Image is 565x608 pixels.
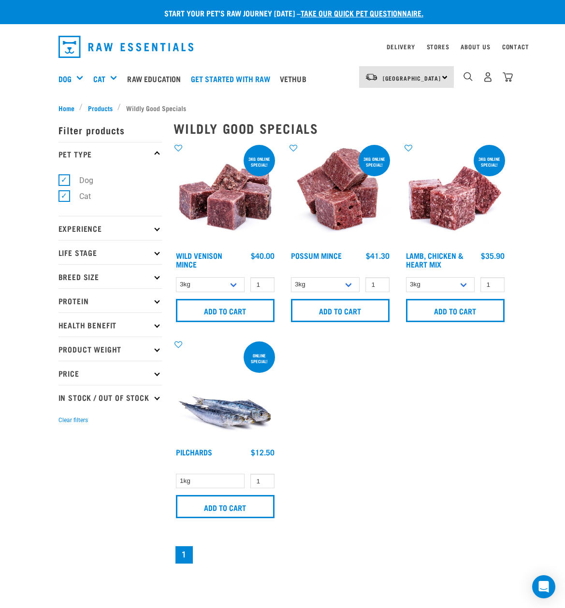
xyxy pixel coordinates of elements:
[404,143,507,246] img: 1124 Lamb Chicken Heart Mix 01
[58,142,162,166] p: Pet Type
[427,45,449,48] a: Stores
[244,348,275,368] div: ONLINE SPECIAL!
[58,288,162,312] p: Protein
[365,277,390,292] input: 1
[474,152,505,172] div: 3kg online special!
[58,240,162,264] p: Life Stage
[58,416,88,424] button: Clear filters
[174,121,507,136] h2: Wildly Good Specials
[406,253,464,266] a: Lamb, Chicken & Heart Mix
[64,174,97,186] label: Dog
[188,59,277,98] a: Get started with Raw
[291,253,342,257] a: Possum Mince
[58,337,162,361] p: Product Weight
[58,118,162,142] p: Filter products
[58,264,162,288] p: Breed Size
[251,448,275,456] div: $12.50
[251,251,275,260] div: $40.00
[291,299,390,322] input: Add to cart
[383,76,441,80] span: [GEOGRAPHIC_DATA]
[277,59,314,98] a: Vethub
[58,216,162,240] p: Experience
[301,11,423,15] a: take our quick pet questionnaire.
[176,495,275,518] input: Add to cart
[250,474,275,489] input: 1
[64,190,95,202] label: Cat
[289,143,392,246] img: 1102 Possum Mince 01
[250,277,275,292] input: 1
[174,544,507,566] nav: pagination
[83,103,117,113] a: Products
[365,73,378,82] img: van-moving.png
[481,251,505,260] div: $35.90
[93,73,105,85] a: Cat
[176,299,275,322] input: Add to cart
[88,103,113,113] span: Products
[532,575,555,598] div: Open Intercom Messenger
[58,103,507,113] nav: breadcrumbs
[387,45,415,48] a: Delivery
[125,59,188,98] a: Raw Education
[174,143,277,246] img: Pile Of Cubed Wild Venison Mince For Pets
[58,103,80,113] a: Home
[58,73,72,85] a: Dog
[176,450,212,454] a: Pilchards
[58,361,162,385] p: Price
[176,253,222,266] a: Wild Venison Mince
[58,36,194,58] img: Raw Essentials Logo
[366,251,390,260] div: $41.30
[406,299,505,322] input: Add to cart
[359,152,390,172] div: 3kg online special!
[503,72,513,82] img: home-icon@2x.png
[480,277,505,292] input: 1
[58,103,74,113] span: Home
[58,385,162,409] p: In Stock / Out Of Stock
[58,312,162,337] p: Health Benefit
[51,32,515,62] nav: dropdown navigation
[483,72,493,82] img: user.png
[461,45,490,48] a: About Us
[464,72,473,81] img: home-icon-1@2x.png
[174,339,277,443] img: Four Whole Pilchards
[175,546,193,564] a: Page 1
[244,152,275,172] div: 3kg online special!
[502,45,529,48] a: Contact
